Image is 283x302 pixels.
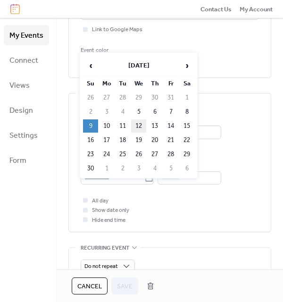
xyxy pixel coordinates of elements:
span: Contact Us [200,5,232,14]
a: Settings [4,125,49,145]
td: 1 [179,91,194,104]
th: [DATE] [99,56,178,76]
td: 1 [99,162,114,175]
td: 13 [147,119,162,133]
span: Cancel [77,282,102,291]
td: 14 [163,119,178,133]
td: 10 [99,119,114,133]
td: 9 [83,119,98,133]
td: 26 [131,148,146,161]
td: 21 [163,134,178,147]
td: 22 [179,134,194,147]
th: Th [147,77,162,90]
td: 3 [99,105,114,118]
td: 4 [147,162,162,175]
td: 30 [83,162,98,175]
td: 8 [179,105,194,118]
a: Design [4,100,49,120]
td: 2 [83,105,98,118]
td: 26 [83,91,98,104]
span: Show date only [92,206,129,215]
button: Cancel [72,277,108,294]
td: 28 [163,148,178,161]
th: Fr [163,77,178,90]
th: Tu [115,77,130,90]
span: All day [92,196,108,206]
td: 18 [115,134,130,147]
td: 2 [115,162,130,175]
span: Hide end time [92,216,125,225]
td: 5 [131,105,146,118]
th: Mo [99,77,114,90]
span: Connect [9,53,38,68]
td: 11 [115,119,130,133]
td: 28 [115,91,130,104]
img: logo [10,4,20,14]
a: Connect [4,50,49,70]
td: 3 [131,162,146,175]
span: Do not repeat [84,261,118,272]
td: 24 [99,148,114,161]
span: Recurring event [81,243,129,253]
th: We [131,77,146,90]
th: Sa [179,77,194,90]
td: 15 [179,119,194,133]
td: 16 [83,134,98,147]
a: Views [4,75,49,95]
td: 29 [179,148,194,161]
td: 27 [147,148,162,161]
td: 27 [99,91,114,104]
span: Link to Google Maps [92,25,142,34]
span: Design [9,103,33,118]
td: 6 [179,162,194,175]
span: Form [9,153,26,168]
a: My Account [240,4,273,14]
td: 19 [131,134,146,147]
td: 7 [163,105,178,118]
td: 5 [163,162,178,175]
th: Su [83,77,98,90]
td: 6 [147,105,162,118]
a: Contact Us [200,4,232,14]
td: 31 [163,91,178,104]
td: 17 [99,134,114,147]
td: 25 [115,148,130,161]
td: 20 [147,134,162,147]
a: My Events [4,25,49,45]
td: 23 [83,148,98,161]
td: 4 [115,105,130,118]
td: 29 [131,91,146,104]
span: ‹ [83,56,98,75]
span: My Account [240,5,273,14]
span: My Events [9,28,43,43]
a: Form [4,150,49,170]
span: › [180,56,194,75]
td: 30 [147,91,162,104]
span: Settings [9,128,38,143]
span: Views [9,78,30,93]
div: Event color [81,46,150,55]
td: 12 [131,119,146,133]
